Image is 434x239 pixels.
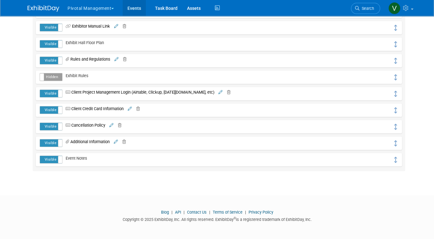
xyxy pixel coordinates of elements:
[393,107,398,113] i: Click and drag to move field
[351,3,380,14] a: Search
[243,210,248,215] span: |
[62,73,88,78] span: Exhibit Rules
[40,73,62,81] label: Hidden
[161,210,169,215] a: Blog
[40,156,62,163] label: Visible
[234,216,236,220] sup: ®
[119,24,126,29] a: Delete field
[175,210,181,215] a: API
[249,210,273,215] a: Privacy Policy
[113,139,118,144] a: Edit field
[388,2,400,14] img: Valerie Weld
[182,210,186,215] span: |
[393,74,398,80] i: Click and drag to move field
[62,57,110,62] span: Rules and Regulations
[133,106,140,111] a: Delete field
[393,140,398,146] i: Click and drag to move field
[40,123,62,130] label: Visible
[114,123,121,128] a: Delete field
[28,5,59,12] img: ExhibitDay
[40,24,62,31] label: Visible
[62,156,87,161] span: Event Notes
[66,140,70,144] i: Attachment (file upload control)
[62,106,124,111] span: Client Credit Card Information
[393,41,398,47] i: Click and drag to move field
[62,139,110,144] span: Additional Information
[170,210,174,215] span: |
[40,90,62,97] label: Visible
[108,123,113,128] a: Edit field
[40,40,62,48] label: Visible
[393,58,398,64] i: Click and drag to move field
[223,90,230,95] a: Delete field
[393,91,398,97] i: Click and drag to move field
[62,40,104,45] span: Exhibit Hall Floor Plan
[40,106,62,114] label: Visible
[62,24,110,29] span: Exhibitor Manual Link
[119,139,126,144] a: Delete field
[66,57,70,62] i: Attachment (file upload control)
[66,24,72,29] i: Custom URL Field
[187,210,207,215] a: Contact Us
[393,124,398,130] i: Click and drag to move field
[113,24,118,29] a: Edit field
[40,139,62,147] label: Visible
[66,107,71,111] i: Custom Text Field
[208,210,212,215] span: |
[113,57,119,62] a: Edit field
[62,123,105,128] span: Cancellation Policy
[213,210,243,215] a: Terms of Service
[40,57,62,64] label: Visible
[393,157,398,163] i: Click and drag to move field
[120,57,126,62] a: Delete field
[393,25,398,31] i: Click and drag to move field
[217,90,223,95] a: Edit field
[127,106,132,111] a: Edit field
[62,90,214,95] span: Client Project Management Login (Airtable, Clickup, [DATE][DOMAIN_NAME], etc)
[66,90,71,95] i: Custom Text Field
[66,123,71,128] i: Custom Text Field
[360,6,374,11] span: Search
